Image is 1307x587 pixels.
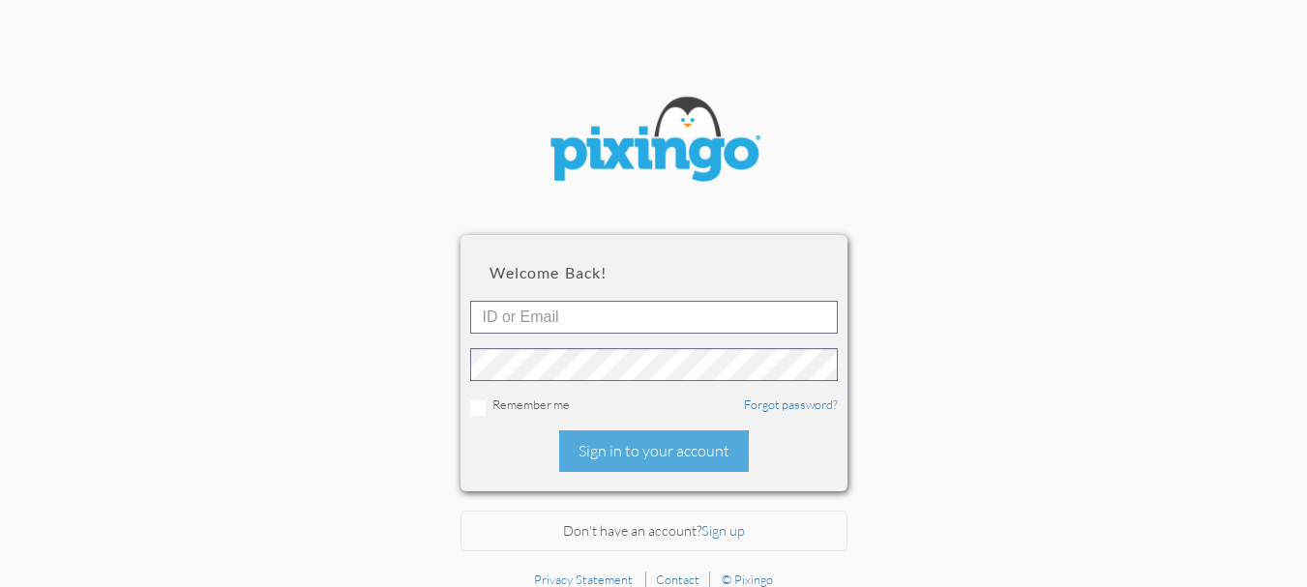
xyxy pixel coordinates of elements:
div: Remember me [470,396,838,416]
h2: Welcome back! [490,264,818,281]
a: Forgot password? [744,396,838,412]
a: Privacy Statement [534,572,633,587]
a: © Pixingo [722,572,773,587]
a: Contact [656,572,699,587]
div: Don't have an account? [460,511,847,552]
input: ID or Email [470,301,838,334]
div: Sign in to your account [559,430,749,472]
img: pixingo logo [538,87,770,196]
a: Sign up [701,522,745,539]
